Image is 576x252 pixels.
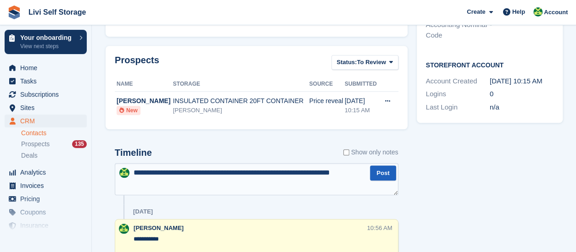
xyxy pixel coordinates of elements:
span: Create [467,7,485,16]
span: Analytics [20,166,75,179]
span: Prospects [21,140,50,148]
span: Sites [20,101,75,114]
li: New [117,106,140,115]
button: Status: To Review [331,55,398,70]
a: menu [5,192,87,205]
div: [PERSON_NAME] [117,96,173,106]
img: Alex Handyside [119,224,129,234]
a: menu [5,115,87,127]
a: menu [5,88,87,101]
a: menu [5,219,87,232]
div: 135 [72,140,87,148]
span: Coupons [20,206,75,219]
th: Source [309,77,345,92]
h2: Timeline [115,148,152,158]
th: Name [115,77,173,92]
img: stora-icon-8386f47178a22dfd0bd8f6a31ec36ba5ce8667c1dd55bd0f319d3a0aa187defe.svg [7,5,21,19]
a: menu [5,101,87,114]
a: menu [5,61,87,74]
button: Post [370,165,396,181]
span: CRM [20,115,75,127]
a: Livi Self Storage [25,5,89,20]
div: Account Created [426,76,490,87]
a: menu [5,75,87,88]
div: - [490,20,554,40]
img: Alex Handyside [119,168,129,178]
span: Account [544,8,568,17]
span: Home [20,61,75,74]
p: View next steps [20,42,75,50]
a: menu [5,206,87,219]
th: Submitted [345,77,378,92]
h2: Prospects [115,55,159,72]
span: Insurance [20,219,75,232]
span: Status: [336,58,357,67]
div: 10:15 AM [345,106,378,115]
span: Pricing [20,192,75,205]
div: [DATE] [345,96,378,106]
a: menu [5,166,87,179]
span: Subscriptions [20,88,75,101]
div: 0 [490,89,554,99]
div: [PERSON_NAME] [173,106,309,115]
a: Prospects 135 [21,139,87,149]
th: Storage [173,77,309,92]
div: Last Login [426,102,490,113]
a: Contacts [21,129,87,137]
img: Alex Handyside [533,7,542,16]
a: Your onboarding View next steps [5,30,87,54]
div: INSULATED CONTAINER 20FT CONTAINER [173,96,309,106]
span: To Review [357,58,386,67]
span: Invoices [20,179,75,192]
input: Show only notes [343,148,349,157]
span: Tasks [20,75,75,88]
label: Show only notes [343,148,398,157]
div: Accounting Nominal Code [426,20,490,40]
p: Your onboarding [20,34,75,41]
div: [DATE] 10:15 AM [490,76,554,87]
span: Deals [21,151,38,160]
span: Help [512,7,525,16]
div: Price reveal [309,96,345,106]
div: [DATE] [133,208,153,215]
h2: Storefront Account [426,60,554,69]
div: 10:56 AM [367,224,392,232]
div: n/a [490,102,554,113]
span: [PERSON_NAME] [134,225,184,231]
div: Logins [426,89,490,99]
a: Deals [21,151,87,160]
a: menu [5,179,87,192]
